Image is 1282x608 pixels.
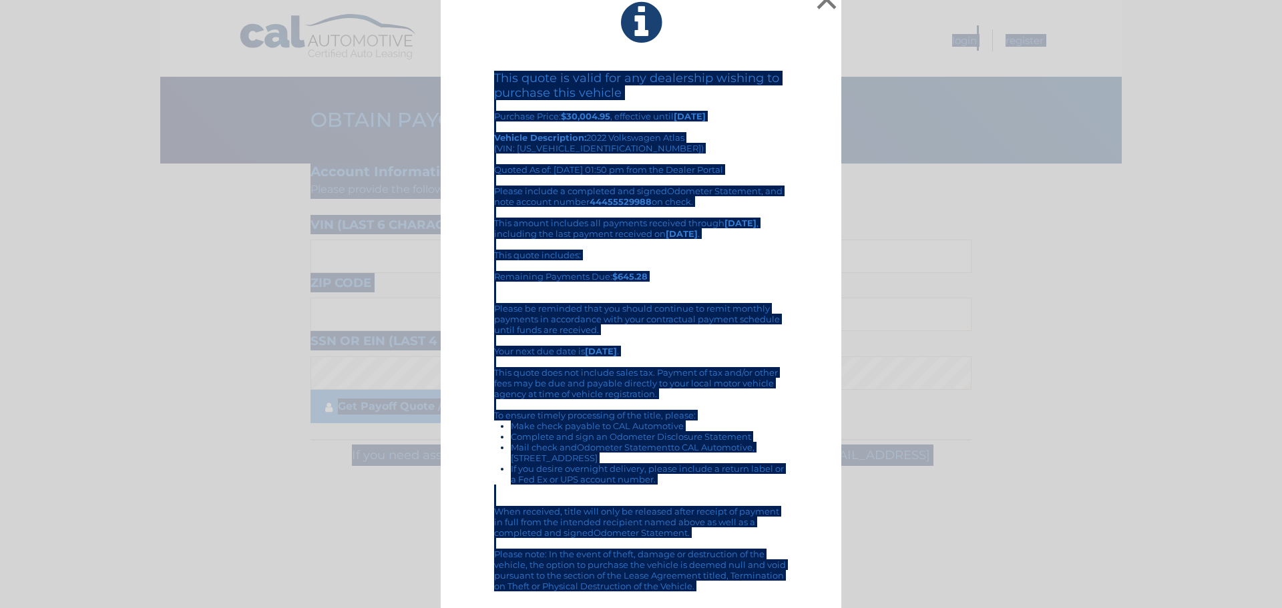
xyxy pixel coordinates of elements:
[511,442,788,463] li: Mail check and to CAL Automotive, [STREET_ADDRESS]
[666,228,698,239] b: [DATE]
[511,431,788,442] li: Complete and sign an Odometer Disclosure Statement
[674,111,706,121] b: [DATE]
[494,250,788,292] div: This quote includes: Remaining Payments Due:
[494,132,586,143] strong: Vehicle Description:
[494,71,788,100] h4: This quote is valid for any dealership wishing to purchase this vehicle
[511,420,788,431] li: Make check payable to CAL Automotive
[585,346,617,356] b: [DATE]
[561,111,610,121] b: $30,004.95
[494,186,788,591] div: Please include a completed and signed , and note account number on check. This amount includes al...
[590,196,652,207] b: 44455529988
[594,527,688,538] a: Odometer Statement
[577,442,671,452] a: Odometer Statement
[511,463,788,485] li: If you desire overnight delivery, please include a return label or a Fed Ex or UPS account number.
[667,186,761,196] a: Odometer Statement
[724,218,757,228] b: [DATE]
[612,271,648,282] b: $645.28
[494,71,788,186] div: Purchase Price: , effective until 2022 Volkswagen Atlas (VIN: [US_VEHICLE_IDENTIFICATION_NUMBER])...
